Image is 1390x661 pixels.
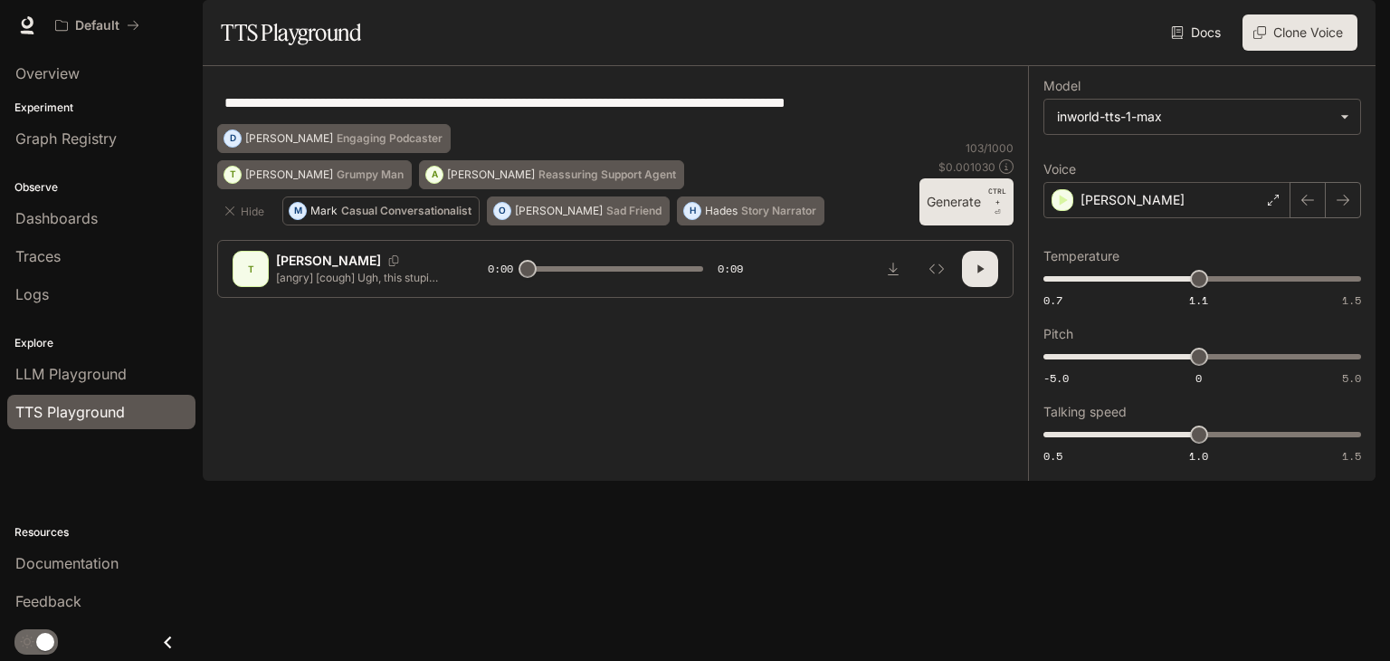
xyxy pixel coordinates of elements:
p: Talking speed [1043,406,1127,418]
p: Hades [705,206,738,216]
span: 1.5 [1342,448,1361,464]
div: D [224,124,241,153]
a: Docs [1167,14,1228,51]
div: inworld-tts-1-max [1057,108,1331,126]
button: O[PERSON_NAME]Sad Friend [487,196,670,225]
p: Temperature [1043,250,1119,263]
p: Engaging Podcaster [337,133,443,144]
span: 0:00 [488,260,513,278]
p: Sad Friend [606,206,662,216]
button: Download audio [875,251,911,287]
p: [PERSON_NAME] [515,206,603,216]
div: H [684,196,700,225]
span: -5.0 [1043,370,1069,386]
p: [PERSON_NAME] [447,169,535,180]
p: Voice [1043,163,1076,176]
button: Copy Voice ID [381,255,406,266]
button: MMarkCasual Conversationalist [282,196,480,225]
p: Default [75,18,119,34]
p: ⏎ [988,186,1006,218]
button: Clone Voice [1242,14,1357,51]
span: 0.7 [1043,292,1062,308]
div: T [224,160,241,189]
p: [PERSON_NAME] [245,133,333,144]
button: Inspect [919,251,955,287]
p: Story Narrator [741,206,816,216]
div: T [236,254,265,283]
div: A [426,160,443,189]
p: 103 / 1000 [966,140,1014,156]
button: GenerateCTRL +⏎ [919,178,1014,225]
button: HHadesStory Narrator [677,196,824,225]
p: [PERSON_NAME] [276,252,381,270]
span: 1.0 [1189,448,1208,464]
span: 1.5 [1342,292,1361,308]
h1: TTS Playground [221,14,361,51]
p: Model [1043,80,1081,92]
p: Reassuring Support Agent [538,169,676,180]
span: 1.1 [1189,292,1208,308]
button: Hide [217,196,275,225]
p: Casual Conversationalist [341,206,471,216]
button: All workspaces [47,7,148,43]
span: 0.5 [1043,448,1062,464]
span: 5.0 [1342,370,1361,386]
p: Mark [310,206,338,216]
span: 0:09 [718,260,743,278]
p: CTRL + [988,186,1006,207]
p: $ 0.001030 [938,159,995,175]
p: [PERSON_NAME] [1081,191,1185,209]
button: A[PERSON_NAME]Reassuring Support Agent [419,160,684,189]
p: [angry] [cough] Ugh, this stupid cough... It's just so hard [cough] not getting sick this time of... [276,270,444,285]
button: D[PERSON_NAME]Engaging Podcaster [217,124,451,153]
p: [PERSON_NAME] [245,169,333,180]
span: 0 [1195,370,1202,386]
div: O [494,196,510,225]
p: Grumpy Man [337,169,404,180]
div: M [290,196,306,225]
div: inworld-tts-1-max [1044,100,1360,134]
button: T[PERSON_NAME]Grumpy Man [217,160,412,189]
p: Pitch [1043,328,1073,340]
